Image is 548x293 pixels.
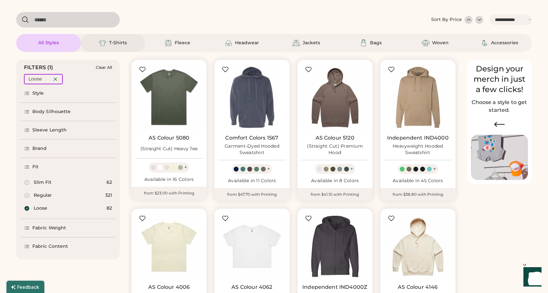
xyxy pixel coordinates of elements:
[235,40,259,46] div: Headwear
[99,39,106,47] img: T-Shirts Icon
[481,39,488,47] img: Accessories Icon
[32,243,68,250] div: Fabric Content
[350,165,353,173] div: +
[384,178,452,184] div: Available in 45 Colors
[471,135,528,180] img: Image of Lisa Congdon Eye Print on T-Shirt and Hat
[302,284,367,290] a: Independent IND4000Z
[471,64,528,95] div: Design your merch in just a few clicks!
[184,164,187,171] div: +
[214,188,289,201] div: from $47.70 with Printing
[135,213,203,280] img: AS Colour 4006 (Contour Cut) Martina Tee
[96,65,112,70] div: Clear All
[24,64,53,71] div: FILTERS (1)
[225,39,232,47] img: Headwear Icon
[422,39,430,47] img: Woven Icon
[387,135,449,141] a: Independent IND4000
[384,64,452,131] img: Independent Trading Co. IND4000 Heavyweight Hooded Sweatshirt
[175,40,190,46] div: Fleece
[231,284,272,290] a: AS Colour 4062
[360,39,367,47] img: Bags Icon
[38,40,59,46] div: All Styles
[303,40,320,46] div: Jackets
[432,40,449,46] div: Woven
[398,284,438,290] a: AS Colour 4146
[316,135,354,141] a: AS Colour 5120
[106,205,112,212] div: 82
[297,188,373,201] div: from $41.10 with Printing
[135,64,203,131] img: AS Colour 5080 (Straight Cut) Heavy Tee
[34,205,47,212] div: Loose
[433,165,436,173] div: +
[32,145,47,152] div: Brand
[491,40,518,46] div: Accessories
[32,164,39,170] div: Fit
[380,188,455,201] div: from $38.80 with Printing
[517,264,545,292] iframe: Front Chat
[218,143,285,156] div: Garment-Dyed Hooded Sweatshirt
[384,143,452,156] div: Heavyweight Hooded Sweatshirt
[218,213,285,280] img: AS Colour 4062 (Contour Cut) Crop Tee
[32,90,44,97] div: Style
[109,40,127,46] div: T-Shirts
[301,213,369,280] img: Independent Trading Co. IND4000Z Heavyweight Full-Zip Hooded Sweatshirt
[431,16,462,23] div: Sort By Price
[140,146,197,152] div: (Straight Cut) Heavy Tee
[32,109,71,115] div: Body Silhouette
[106,179,112,186] div: 62
[370,40,382,46] div: Bags
[267,165,270,173] div: +
[471,99,528,114] h2: Choose a style to get started.
[164,39,172,47] img: Fleece Icon
[105,192,112,199] div: 321
[218,64,285,131] img: Comfort Colors 1567 Garment-Dyed Hooded Sweatshirt
[218,178,285,184] div: Available in 11 Colors
[34,192,52,199] div: Regular
[28,76,42,82] div: Loose
[225,135,278,141] a: Comfort Colors 1567
[292,39,300,47] img: Jackets Icon
[32,225,66,231] div: Fabric Weight
[32,127,67,133] div: Sleeve Length
[131,187,207,200] div: from $23.00 with Printing
[301,64,369,131] img: AS Colour 5120 (Straight Cut) Premium Hood
[34,179,51,186] div: Slim Fit
[384,213,452,280] img: AS Colour 4146 (Contour Cut) Heavy Hood
[301,178,369,184] div: Available in 8 Colors
[301,143,369,156] div: (Straight Cut) Premium Hood
[148,284,190,290] a: AS Colour 4006
[149,135,189,141] a: AS Colour 5080
[135,176,203,183] div: Available in 16 Colors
